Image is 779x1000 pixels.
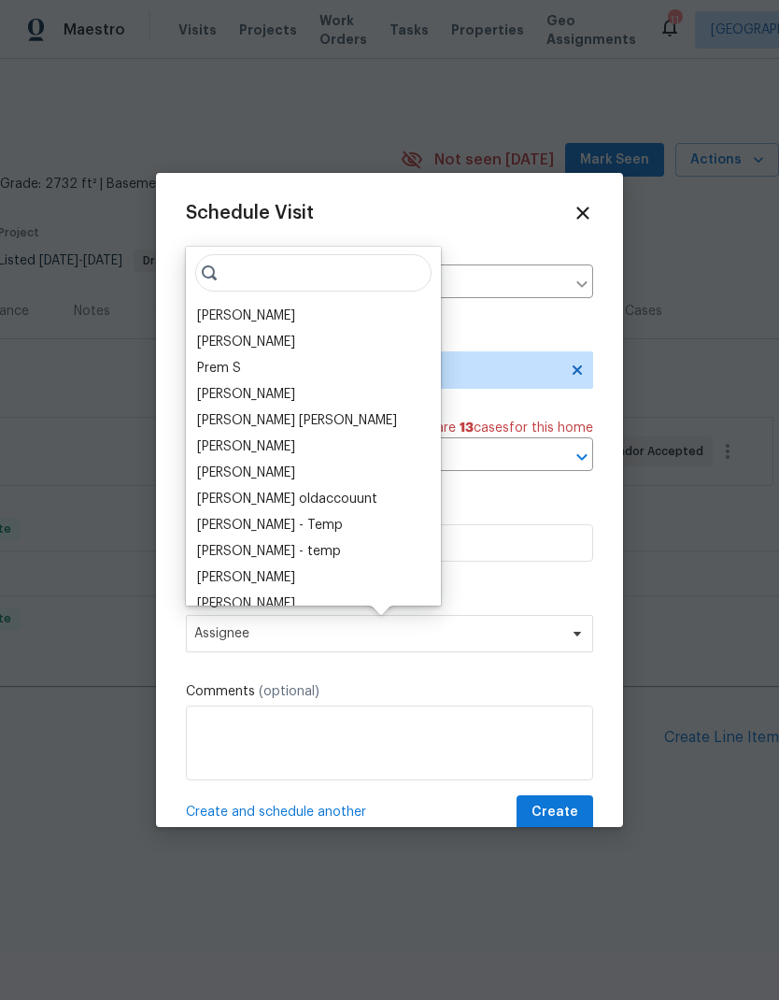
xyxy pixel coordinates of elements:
div: [PERSON_NAME] [197,307,295,325]
label: Comments [186,682,593,701]
span: Create and schedule another [186,803,366,821]
span: Close [573,203,593,223]
div: [PERSON_NAME] [PERSON_NAME] [197,411,397,430]
label: Home [186,246,593,264]
span: Create [531,801,578,824]
div: [PERSON_NAME] [197,568,295,587]
button: Create [517,795,593,830]
div: [PERSON_NAME] - temp [197,542,341,561]
div: [PERSON_NAME] [197,437,295,456]
span: Assignee [194,626,560,641]
span: 13 [460,421,474,435]
div: [PERSON_NAME] [197,385,295,404]
div: Prem S [197,359,241,378]
div: [PERSON_NAME] [197,464,295,482]
div: [PERSON_NAME] [197,333,295,351]
div: [PERSON_NAME] oldaccouunt [197,490,377,508]
div: [PERSON_NAME] - Temp [197,516,343,535]
span: Schedule Visit [186,204,314,222]
span: (optional) [259,685,319,698]
div: [PERSON_NAME] [197,594,295,613]
span: There are case s for this home [401,419,593,437]
button: Open [569,444,595,470]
